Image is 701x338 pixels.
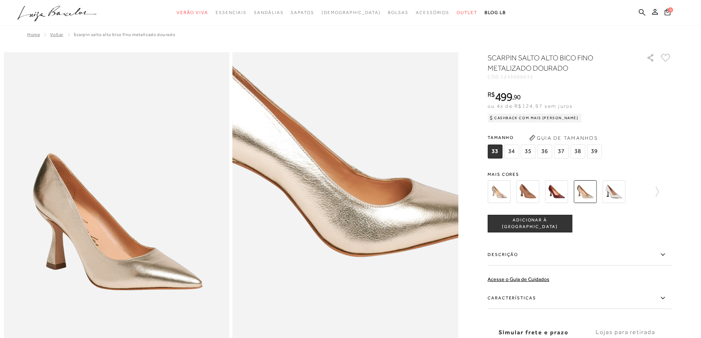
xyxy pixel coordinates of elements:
[488,103,573,109] span: ou 4x de R$124,97 sem juros
[495,90,512,103] span: 499
[416,10,449,15] span: Acessórios
[662,8,673,18] button: 0
[488,114,581,122] div: Cashback com Mais [PERSON_NAME]
[488,276,549,282] a: Acesse o Guia de Cuidados
[514,93,521,101] span: 90
[291,6,314,19] a: noSubCategoriesText
[488,53,626,73] h1: SCARPIN SALTO ALTO BICO FINO METALIZADO DOURADO
[488,145,502,159] span: 33
[485,6,506,19] a: BLOG LB
[527,132,600,144] button: Guia de Tamanhos
[291,10,314,15] span: Sapatos
[488,215,572,232] button: ADICIONAR À [GEOGRAPHIC_DATA]
[512,94,521,100] i: ,
[501,74,534,79] span: 1243000635
[554,145,569,159] span: 37
[521,145,535,159] span: 35
[488,288,672,309] label: Características
[388,10,408,15] span: Bolsas
[488,217,572,230] span: ADICIONAR À [GEOGRAPHIC_DATA]
[537,145,552,159] span: 36
[668,7,673,13] span: 0
[177,6,208,19] a: noSubCategoriesText
[488,172,672,177] span: Mais cores
[545,180,568,203] img: SCARPIN SALTO ALTO BICO FINO MALBEC
[416,6,449,19] a: noSubCategoriesText
[488,132,603,143] span: Tamanho
[457,6,477,19] a: noSubCategoriesText
[504,145,519,159] span: 34
[177,10,208,15] span: Verão Viva
[516,180,539,203] img: SCARPIN SALTO ALTO BICO FINO BEGE
[485,10,506,15] span: BLOG LB
[587,145,602,159] span: 39
[488,180,510,203] img: SCARPIN DE BICO FINO EM COURO ANIMAL PRINT COBRA DE SALTO ALTO
[216,10,247,15] span: Essenciais
[50,32,63,37] a: Voltar
[488,75,635,79] div: CÓD:
[488,91,495,98] i: R$
[488,244,672,266] label: Descrição
[574,180,596,203] img: SCARPIN SALTO ALTO BICO FINO METALIZADO DOURADO
[74,32,175,37] span: SCARPIN SALTO ALTO BICO FINO METALIZADO DOURADO
[254,10,283,15] span: Sandálias
[216,6,247,19] a: noSubCategoriesText
[602,180,625,203] img: SCARPIN SALTO ALTO BICO FINO OFF WHITE
[322,10,381,15] span: [DEMOGRAPHIC_DATA]
[27,32,40,37] a: Home
[388,6,408,19] a: noSubCategoriesText
[322,6,381,19] a: noSubCategoriesText
[570,145,585,159] span: 38
[254,6,283,19] a: noSubCategoriesText
[457,10,477,15] span: Outlet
